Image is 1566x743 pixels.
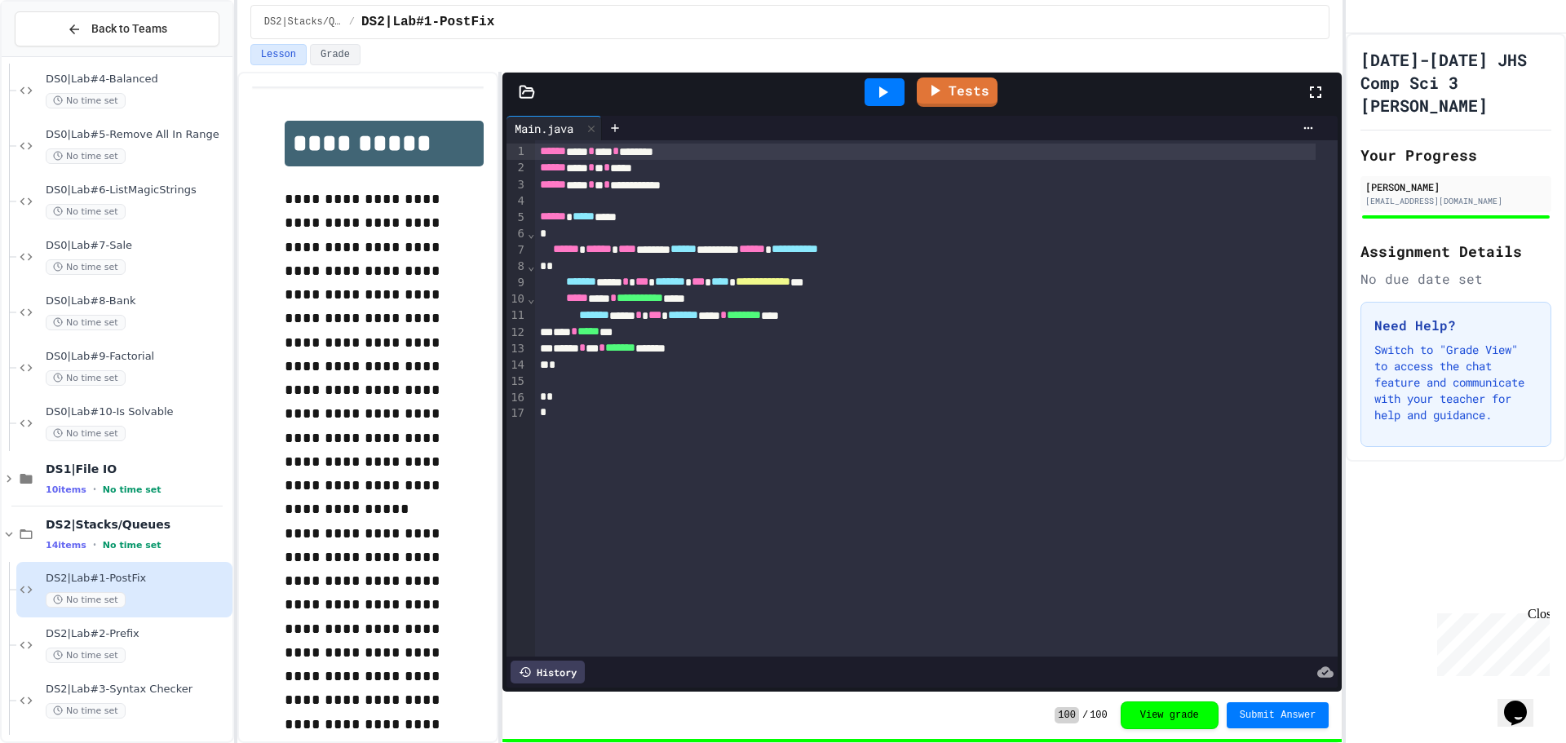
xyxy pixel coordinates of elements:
span: • [93,483,96,496]
button: View grade [1121,701,1219,729]
span: / [349,15,355,29]
span: 10 items [46,484,86,495]
span: 100 [1090,709,1108,722]
span: / [1082,709,1088,722]
a: Tests [917,77,998,107]
div: 2 [507,160,527,176]
div: 1 [507,144,527,160]
span: DS2|Lab#1-PostFix [46,572,229,586]
span: No time set [46,648,126,663]
span: Back to Teams [91,20,167,38]
h2: Your Progress [1360,144,1551,166]
span: DS0|Lab#10-Is Solvable [46,405,229,419]
div: History [511,661,585,683]
div: 3 [507,177,527,193]
div: 8 [507,259,527,275]
div: 15 [507,374,527,390]
div: No due date set [1360,269,1551,289]
div: 6 [507,226,527,242]
div: 13 [507,341,527,357]
span: DS2|Stacks/Queues [46,517,229,532]
span: DS2|Lab#1-PostFix [361,12,494,32]
span: • [93,538,96,551]
span: No time set [46,148,126,164]
span: DS0|Lab#7-Sale [46,239,229,253]
button: Grade [310,44,361,65]
div: Main.java [507,116,602,140]
div: 12 [507,325,527,341]
div: 11 [507,307,527,324]
div: Main.java [507,120,582,137]
span: No time set [46,315,126,330]
div: [PERSON_NAME] [1365,179,1546,194]
span: DS0|Lab#6-ListMagicStrings [46,184,229,197]
div: Chat with us now!Close [7,7,113,104]
span: No time set [46,93,126,108]
button: Submit Answer [1227,702,1329,728]
span: No time set [46,259,126,275]
div: 7 [507,242,527,259]
div: 17 [507,405,527,422]
span: DS2|Lab#2-Prefix [46,627,229,641]
span: No time set [46,703,126,719]
span: 14 items [46,540,86,551]
div: 16 [507,390,527,406]
span: Fold line [527,292,535,305]
span: DS0|Lab#9-Factorial [46,350,229,364]
div: 4 [507,193,527,210]
span: No time set [103,484,161,495]
button: Back to Teams [15,11,219,46]
span: No time set [46,592,126,608]
iframe: chat widget [1497,678,1550,727]
span: DS2|Stacks/Queues [264,15,343,29]
span: No time set [46,204,126,219]
span: DS0|Lab#5-Remove All In Range [46,128,229,142]
div: 5 [507,210,527,226]
span: No time set [46,370,126,386]
span: DS2|Lab#3-Syntax Checker [46,683,229,697]
span: DS1|File IO [46,462,229,476]
span: Fold line [527,259,535,272]
p: Switch to "Grade View" to access the chat feature and communicate with your teacher for help and ... [1374,342,1537,423]
span: No time set [46,426,126,441]
span: Submit Answer [1240,709,1316,722]
h1: [DATE]-[DATE] JHS Comp Sci 3 [PERSON_NAME] [1360,48,1551,117]
span: DS0|Lab#4-Balanced [46,73,229,86]
h2: Assignment Details [1360,240,1551,263]
button: Lesson [250,44,307,65]
span: Fold line [527,227,535,240]
div: 10 [507,291,527,307]
h3: Need Help? [1374,316,1537,335]
div: 14 [507,357,527,374]
div: [EMAIL_ADDRESS][DOMAIN_NAME] [1365,195,1546,207]
span: DS0|Lab#8-Bank [46,294,229,308]
div: 9 [507,275,527,291]
span: No time set [103,540,161,551]
span: 100 [1055,707,1079,723]
iframe: chat widget [1431,607,1550,676]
